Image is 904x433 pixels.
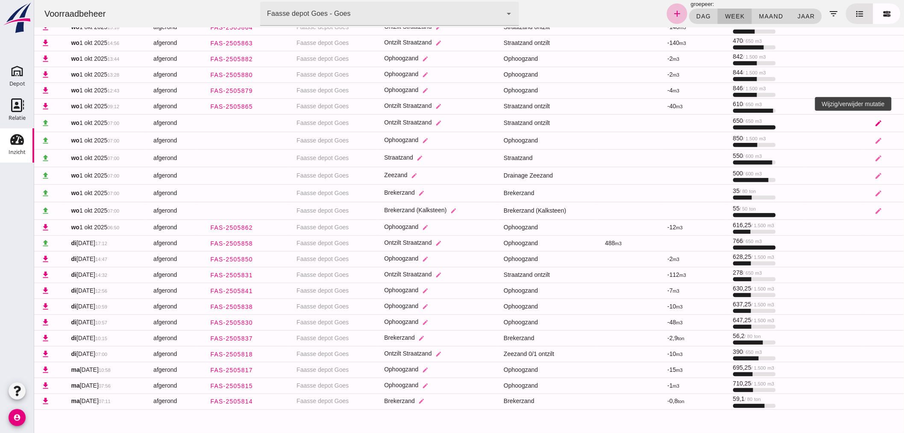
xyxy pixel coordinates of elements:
[634,71,646,78] span: -2
[255,132,343,149] td: Faasse depot Goes
[255,362,343,378] td: Faasse depot Goes
[255,98,343,114] td: Faasse depot Goes
[639,257,646,262] small: m3
[37,119,45,126] strong: wo
[343,114,463,132] td: Ontzilt Straatzand
[717,223,732,228] small: / 1.500
[463,362,564,378] td: Ophoogzand
[699,380,740,387] span: 710,25
[37,255,73,262] span: [DATE]
[763,13,781,20] span: jaar
[699,117,728,124] span: 650
[388,224,394,231] i: edit
[343,167,463,184] td: Zeezand
[112,67,162,83] td: afgerond
[416,208,423,214] i: edit
[112,283,162,299] td: afgerond
[37,224,85,231] span: 1 okt 2025
[343,394,463,409] td: Brekerzand
[699,85,732,92] span: 846
[463,235,564,251] td: Ophoogzand
[343,267,463,283] td: Ontzilt Straatzand
[463,184,564,202] td: Brekerzand
[169,331,226,346] a: FAS-2505837
[699,53,732,60] span: 842
[255,394,343,409] td: Faasse depot Goes
[388,87,394,94] i: edit
[7,39,16,47] i: download
[634,255,646,262] span: -2
[73,191,85,196] small: 07:00
[709,54,723,59] small: / 1.500
[112,330,162,346] td: afgerond
[37,172,85,179] span: 1 okt 2025
[463,51,564,67] td: Ophoogzand
[255,251,343,267] td: Faasse depot Goes
[384,190,391,196] i: edit
[255,149,343,167] td: Faasse depot Goes
[112,362,162,378] td: afgerond
[840,190,848,197] i: edit
[463,67,564,83] td: Ophoogzand
[699,332,727,339] span: 56,2
[709,70,723,75] small: / 1.500
[37,172,45,179] strong: wo
[699,170,728,177] span: 500
[463,83,564,98] td: Ophoogzand
[699,317,740,323] span: 647,25
[255,219,343,235] td: Faasse depot Goes
[662,13,677,20] span: dag
[73,173,85,178] small: 07:00
[37,39,85,46] span: 1 okt 2025
[169,362,226,378] a: FAS-2505817
[37,55,85,62] span: 1 okt 2025
[9,409,26,426] i: account_circle
[721,239,728,244] small: m3
[112,202,162,219] td: afgerond
[7,102,16,111] i: download
[388,319,394,326] i: edit
[343,202,463,219] td: Brekerzand (Kalksteen)
[9,81,25,86] div: Depot
[176,56,219,62] span: FAS-2505882
[255,35,343,51] td: Faasse depot Goes
[639,88,646,93] small: m3
[112,267,162,283] td: afgerond
[795,9,805,19] i: filter_list
[7,171,16,180] i: upload
[255,184,343,202] td: Faasse depot Goes
[112,299,162,314] td: afgerond
[840,207,848,215] i: edit
[699,37,728,44] span: 470
[571,240,587,246] span: 488
[725,70,732,75] small: m3
[699,285,740,292] span: 630,25
[169,347,226,362] a: FAS-2505818
[699,135,732,142] span: 850
[169,36,226,51] a: FAS-2505863
[699,222,740,228] span: 616,25
[343,184,463,202] td: Brekerzand
[37,190,85,196] span: 1 okt 2025
[176,351,219,358] span: FAS-2505818
[176,240,219,247] span: FAS-2505858
[388,71,394,78] i: edit
[699,269,728,276] span: 278
[699,364,740,371] span: 695,25
[840,119,848,127] i: edit
[37,55,45,62] strong: wo
[705,189,713,194] small: / 80
[169,283,226,299] a: FAS-2505841
[255,346,343,362] td: Faasse depot Goes
[73,41,85,46] small: 14:56
[233,9,317,19] div: Faasse depot Goes - Goes
[401,120,408,126] i: edit
[721,119,728,124] small: m3
[343,299,463,314] td: Ophoogzand
[169,99,226,114] a: FAS-2505865
[255,314,343,330] td: Faasse depot Goes
[73,138,85,143] small: 07:00
[73,121,85,126] small: 07:00
[176,103,219,110] span: FAS-2505865
[384,398,391,405] i: edit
